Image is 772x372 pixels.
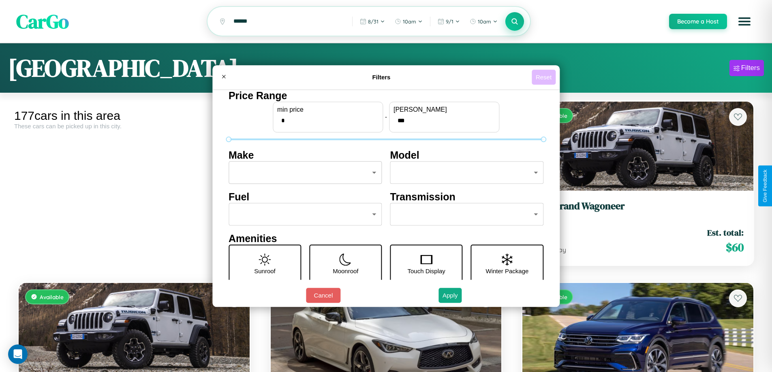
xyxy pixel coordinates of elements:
[14,109,254,123] div: 177 cars in this area
[277,106,379,113] label: min price
[446,18,453,25] span: 9 / 1
[434,15,464,28] button: 9/1
[8,344,28,364] div: Open Intercom Messenger
[333,266,358,276] p: Moonroof
[390,149,544,161] h4: Model
[532,200,744,220] a: Jeep Grand Wagoneer2014
[8,51,238,85] h1: [GEOGRAPHIC_DATA]
[403,18,416,25] span: 10am
[707,227,744,238] span: Est. total:
[368,18,379,25] span: 8 / 31
[762,170,768,202] div: Give Feedback
[478,18,491,25] span: 10am
[40,293,64,300] span: Available
[486,266,529,276] p: Winter Package
[532,70,556,85] button: Reset
[733,10,756,33] button: Open menu
[407,266,445,276] p: Touch Display
[741,64,760,72] div: Filters
[729,60,764,76] button: Filters
[229,191,382,203] h4: Fuel
[229,233,543,244] h4: Amenities
[532,200,744,212] h3: Jeep Grand Wagoneer
[466,15,502,28] button: 10am
[390,191,544,203] h4: Transmission
[306,288,340,303] button: Cancel
[385,111,387,122] p: -
[726,239,744,255] span: $ 60
[231,74,532,81] h4: Filters
[356,15,389,28] button: 8/31
[669,14,727,29] button: Become a Host
[229,90,543,102] h4: Price Range
[438,288,462,303] button: Apply
[393,106,495,113] label: [PERSON_NAME]
[254,266,276,276] p: Sunroof
[391,15,427,28] button: 10am
[16,8,69,35] span: CarGo
[14,123,254,130] div: These cars can be picked up in this city.
[229,149,382,161] h4: Make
